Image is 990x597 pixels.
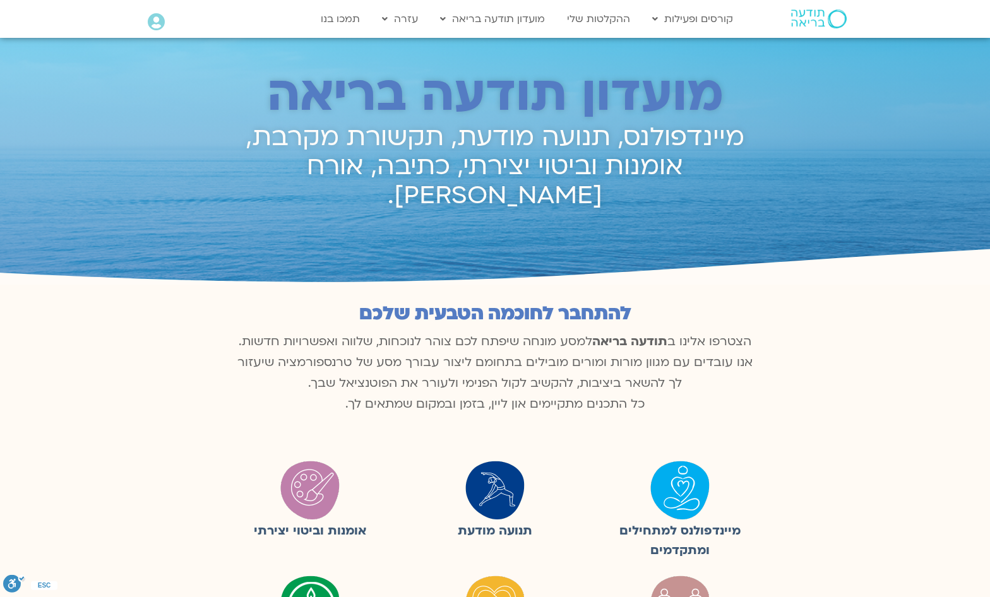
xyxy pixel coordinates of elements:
figcaption: אומנות וביטוי יצירתי [224,521,396,541]
img: תודעה בריאה [791,9,847,28]
h2: מועדון תודעה בריאה [229,67,761,122]
h2: להתחבר לחוכמה הטבעית שלכם [230,303,760,324]
a: תמכו בנו [314,7,366,31]
a: מועדון תודעה בריאה [434,7,551,31]
a: קורסים ופעילות [646,7,739,31]
p: הצטרפו אלינו ב למסע מונחה שיפתח לכם צוהר לנוכחות, שלווה ואפשרויות חדשות. אנו עובדים עם מגוון מורו... [230,331,760,415]
b: תודעה בריאה [592,333,667,350]
a: ההקלטות שלי [561,7,636,31]
figcaption: תנועה מודעת [409,521,581,541]
a: עזרה [376,7,424,31]
figcaption: מיינדפולנס למתחילים ומתקדמים [594,521,766,560]
h2: מיינדפולנס, תנועה מודעת, תקשורת מקרבת, אומנות וביטוי יצירתי, כתיבה, אורח [PERSON_NAME]. [229,123,761,210]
